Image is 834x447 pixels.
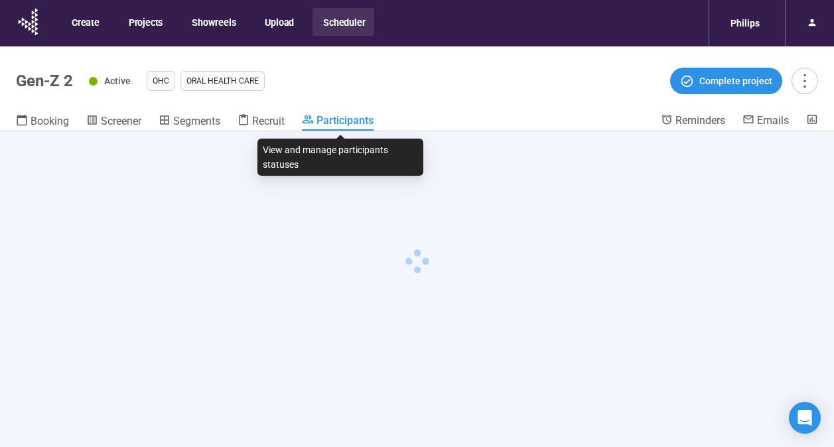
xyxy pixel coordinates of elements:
[661,113,725,129] a: Reminders
[153,74,169,88] span: OHC
[16,113,69,131] a: Booking
[186,74,259,88] span: Oral Health Care
[313,8,374,36] button: Scheduler
[316,114,374,127] span: Participants
[181,8,245,36] button: Showreels
[796,72,813,90] span: more
[16,72,73,90] h1: Gen-Z 2
[61,8,109,36] button: Create
[302,113,374,131] a: Participants
[254,8,303,36] button: Upload
[86,113,141,131] a: Screener
[723,11,768,36] div: Philips
[757,114,789,127] span: Emails
[699,74,772,88] span: Complete project
[789,402,821,434] div: Open Intercom Messenger
[675,114,725,127] span: Reminders
[792,68,818,94] button: more
[252,115,285,127] span: Recruit
[238,113,285,131] a: Recruit
[159,113,220,131] a: Segments
[118,8,172,36] button: Projects
[670,68,782,94] button: Complete project
[101,115,141,127] span: Screener
[31,115,69,127] span: Booking
[257,139,423,176] div: View and manage participants statuses
[742,113,789,129] a: Emails
[173,115,220,127] span: Segments
[104,76,131,86] span: Active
